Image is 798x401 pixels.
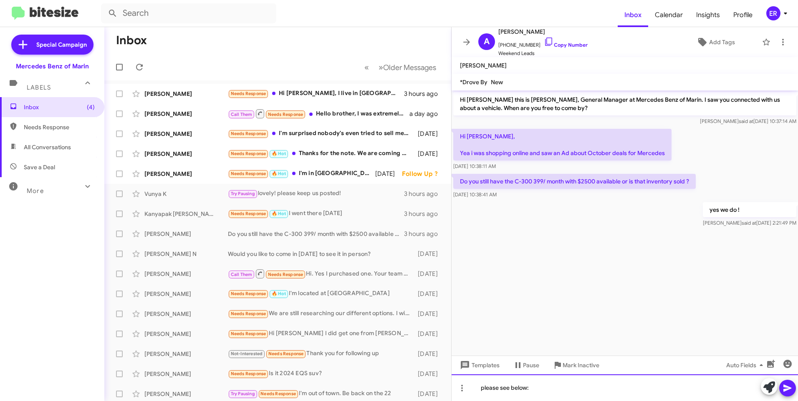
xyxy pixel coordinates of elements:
div: ER [766,6,780,20]
a: Profile [727,3,759,27]
div: Thank you for following up [228,349,414,358]
div: [PERSON_NAME] [144,310,228,318]
button: Previous [359,59,374,76]
div: [DATE] [375,170,402,178]
div: [DATE] [414,350,444,358]
span: Special Campaign [36,40,87,49]
div: [PERSON_NAME] [144,130,228,138]
button: Mark Inactive [546,358,606,373]
button: Add Tags [673,35,758,50]
div: [PERSON_NAME] [144,230,228,238]
div: [DATE] [414,390,444,398]
span: Call Them [231,272,253,277]
span: Needs Response [231,211,266,216]
span: Not-Interested [231,351,263,356]
button: Auto Fields [720,358,773,373]
span: Needs Response [231,91,266,96]
div: please see below: [452,374,798,401]
span: [PHONE_NUMBER] [498,37,588,49]
div: [DATE] [414,290,444,298]
span: Needs Response [24,123,95,131]
div: lovely! please keep us posted! [228,189,404,198]
button: Pause [506,358,546,373]
div: [PERSON_NAME] [144,270,228,278]
span: Try Pausing [231,191,255,196]
span: New [491,78,503,86]
div: [DATE] [414,150,444,158]
span: Needs Response [231,371,266,376]
div: Kanyapak [PERSON_NAME] [144,210,228,218]
span: 🔥 Hot [272,291,286,296]
span: Add Tags [709,35,735,50]
span: Needs Response [231,331,266,336]
button: ER [759,6,789,20]
p: Hi [PERSON_NAME] this is [PERSON_NAME], General Manager at Mercedes Benz of Marin. I saw you conn... [453,92,796,115]
div: 3 hours ago [404,230,444,238]
div: [DATE] [414,250,444,258]
span: Inbox [24,103,95,111]
span: 🔥 Hot [272,151,286,156]
div: I'm in [GEOGRAPHIC_DATA]...let me move some things...I want to try to go by Sat. [228,169,375,178]
span: said at [739,118,753,124]
div: [DATE] [414,330,444,338]
div: [PERSON_NAME] [144,110,228,118]
span: [PERSON_NAME] [DATE] 2:21:49 PM [703,220,796,226]
span: [PERSON_NAME] [460,62,507,69]
div: 3 hours ago [404,190,444,198]
div: Hi [PERSON_NAME], I live in [GEOGRAPHIC_DATA] and I have leased EQS in the past. I was interested... [228,89,404,98]
div: Thanks for the note. We are coming over about 4 this afternoon. [228,149,414,158]
div: Follow Up ? [402,170,444,178]
span: Call Them [231,112,253,117]
div: [PERSON_NAME] [144,370,228,378]
div: [PERSON_NAME] N [144,250,228,258]
div: [PERSON_NAME] [144,170,228,178]
span: » [379,62,383,73]
a: Inbox [618,3,648,27]
div: [DATE] [414,270,444,278]
span: (4) [87,103,95,111]
button: Next [374,59,441,76]
a: Copy Number [544,42,588,48]
span: [PERSON_NAME] [DATE] 10:37:14 AM [700,118,796,124]
div: Mercedes Benz of Marin [16,62,89,70]
span: Older Messages [383,63,436,72]
a: Calendar [648,3,689,27]
p: Do you still have the C-300 399/ month with $2500 available or is that inventory sold ? [453,174,696,189]
div: [PERSON_NAME] [144,150,228,158]
span: *Drove By [460,78,487,86]
div: 3 hours ago [404,210,444,218]
div: Vunya K [144,190,228,198]
span: Needs Response [231,131,266,136]
span: Needs Response [268,112,303,117]
span: said at [742,220,756,226]
div: 3 hours ago [404,90,444,98]
div: Would you like to come in [DATE] to see it in person? [228,250,414,258]
div: a day ago [409,110,444,118]
div: Do you still have the C-300 399/ month with $2500 available or is that inventory sold ? [228,230,404,238]
h1: Inbox [116,34,147,47]
div: Hi. Yes I purchased one. Your team drove me a loaner [DATE]. Any word on when they are bringing t... [228,268,414,279]
div: [DATE] [414,130,444,138]
div: I went there [DATE] [228,209,404,218]
span: [DATE] 10:38:11 AM [453,163,496,169]
span: Needs Response [231,311,266,316]
span: A [484,35,490,48]
a: Special Campaign [11,35,93,55]
a: Insights [689,3,727,27]
span: All Conversations [24,143,71,151]
p: Hi [PERSON_NAME], Yea i was shopping online and saw an Ad about October deals for Mercedes [453,129,672,160]
input: Search [101,3,276,23]
p: yes we do ! [703,202,796,217]
span: More [27,187,44,195]
button: Templates [452,358,506,373]
div: [PERSON_NAME] [144,390,228,398]
span: Templates [458,358,500,373]
div: [PERSON_NAME] [144,350,228,358]
span: Auto Fields [726,358,766,373]
div: [DATE] [414,310,444,318]
span: « [364,62,369,73]
span: Save a Deal [24,163,55,171]
span: Needs Response [231,291,266,296]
